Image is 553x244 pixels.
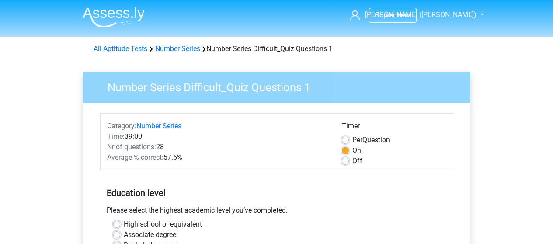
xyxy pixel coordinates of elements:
[100,205,453,219] div: Please select the highest academic level you’ve completed.
[107,143,156,151] span: Nr of questions:
[101,152,335,163] div: 57.6%
[136,122,181,130] a: Number Series
[83,7,145,27] img: Assessly
[352,135,390,145] label: Question
[352,145,361,156] label: On
[90,44,463,54] div: Number Series Difficult_Quiz Questions 1
[383,11,411,19] span: premium
[375,11,383,19] span: Go
[107,153,163,162] span: Average % correct:
[101,131,335,142] div: 39:00
[155,45,200,53] a: Number Series
[94,45,147,53] a: All Aptitude Tests
[369,9,416,21] a: Gopremium
[107,184,447,202] h5: Education level
[107,122,136,130] span: Category:
[124,219,202,230] label: High school or equivalent
[107,132,125,141] span: Time:
[352,156,362,166] label: Off
[97,77,464,94] h3: Number Series Difficult_Quiz Questions 1
[352,136,362,144] span: Per
[365,10,476,19] span: [PERSON_NAME] ([PERSON_NAME])
[342,121,446,135] div: Timer
[124,230,176,240] label: Associate degree
[347,10,477,20] a: [PERSON_NAME] ([PERSON_NAME])
[101,142,335,152] div: 28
